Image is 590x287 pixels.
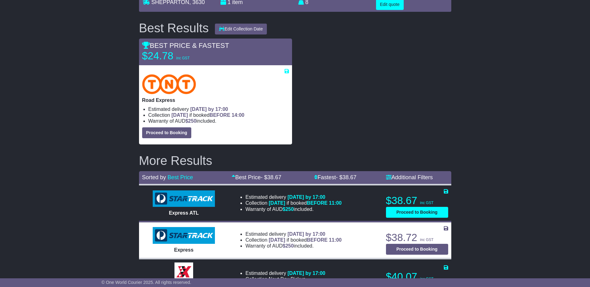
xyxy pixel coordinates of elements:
[185,118,197,124] span: $
[142,50,220,62] p: $24.78
[269,276,305,282] span: Next Day Pickup
[153,190,215,207] img: StarTrack: Express ATL
[142,127,191,138] button: Proceed to Booking
[245,237,341,243] li: Collection
[287,271,325,276] span: [DATE] by 17:00
[174,262,193,281] img: Border Express: Express Parcel Service
[245,276,325,282] li: Collection
[267,174,281,180] span: 38.67
[142,174,166,180] span: Sorted by
[215,24,267,34] button: Edit Collection Date
[336,174,356,180] span: - $
[136,21,212,35] div: Best Results
[148,106,289,112] li: Estimated delivery
[190,107,228,112] span: [DATE] by 17:00
[269,237,285,243] span: [DATE]
[101,280,191,285] span: © One World Courier 2025. All rights reserved.
[210,112,230,118] span: BEFORE
[245,231,341,237] li: Estimated delivery
[171,112,244,118] span: if booked
[148,112,289,118] li: Collection
[232,112,244,118] span: 14:00
[329,237,342,243] span: 11:00
[245,200,341,206] li: Collection
[283,207,294,212] span: $
[188,118,197,124] span: 250
[171,112,188,118] span: [DATE]
[142,97,289,103] p: Road Express
[245,206,341,212] li: Warranty of AUD included.
[386,194,448,207] p: $38.67
[245,243,341,249] li: Warranty of AUD included.
[148,118,289,124] li: Warranty of AUD included.
[307,200,328,206] span: BEFORE
[153,227,215,244] img: StarTrack: Express
[142,74,196,94] img: TNT Domestic: Road Express
[386,244,448,255] button: Proceed to Booking
[168,174,193,180] a: Best Price
[287,231,325,237] span: [DATE] by 17:00
[232,174,281,180] a: Best Price- $38.67
[269,200,285,206] span: [DATE]
[420,277,434,281] span: inc GST
[314,174,356,180] a: Fastest- $38.67
[329,200,342,206] span: 11:00
[307,237,328,243] span: BEFORE
[261,174,281,180] span: - $
[386,231,448,244] p: $38.72
[386,271,448,283] p: $40.07
[245,194,341,200] li: Estimated delivery
[142,42,229,49] span: BEST PRICE & FASTEST
[342,174,356,180] span: 38.67
[176,56,190,60] span: inc GST
[269,237,341,243] span: if booked
[286,243,294,248] span: 250
[245,270,325,276] li: Estimated delivery
[287,194,325,200] span: [DATE] by 17:00
[139,154,451,167] h2: More Results
[174,247,193,253] span: Express
[269,200,341,206] span: if booked
[386,174,433,180] a: Additional Filters
[386,207,448,218] button: Proceed to Booking
[420,201,434,205] span: inc GST
[169,210,199,216] span: Express ATL
[286,207,294,212] span: 250
[420,238,434,242] span: inc GST
[283,243,294,248] span: $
